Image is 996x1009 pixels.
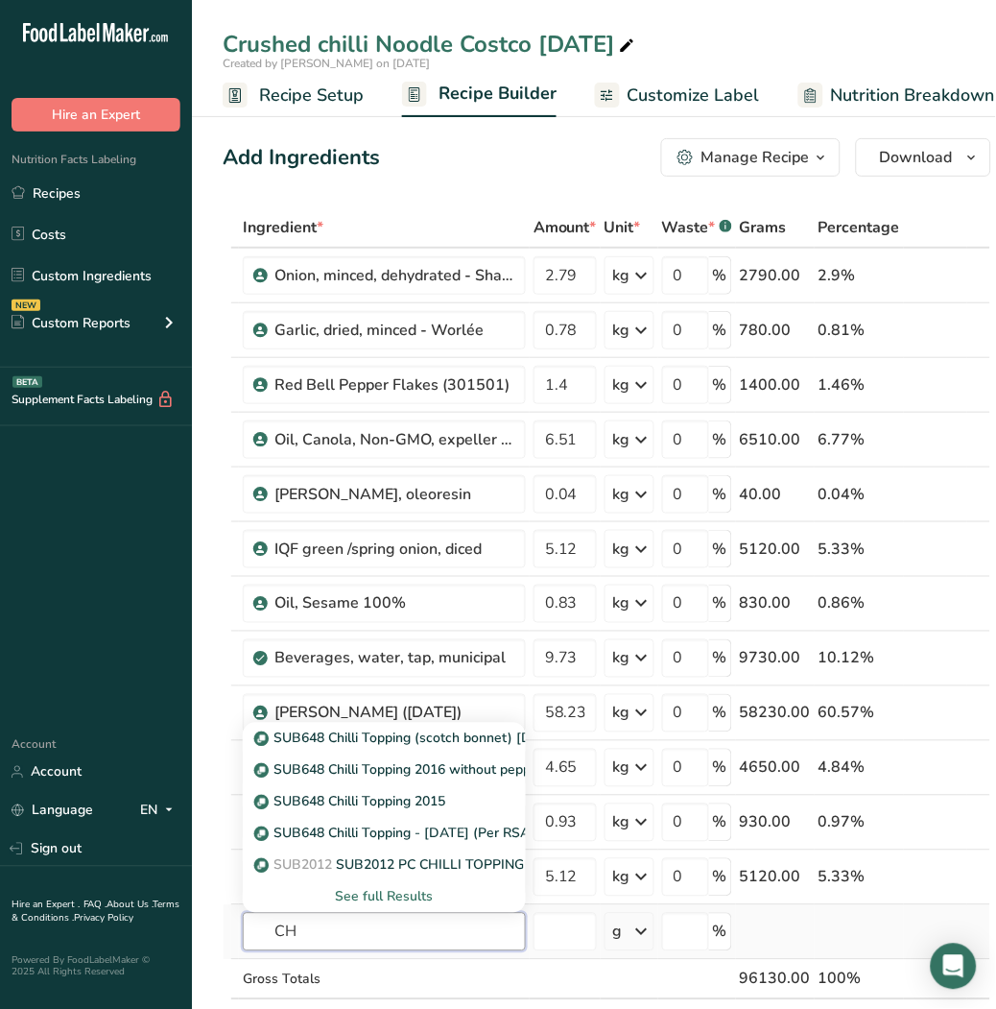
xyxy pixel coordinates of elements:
[818,702,900,725] div: 60.57%
[740,702,811,725] div: 58230.00
[818,428,900,451] div: 6.77%
[831,83,995,108] span: Nutrition Breakdown
[740,647,811,670] div: 9730.00
[818,264,900,287] div: 2.9%
[274,483,514,506] div: [PERSON_NAME], oleoresin
[740,757,811,780] div: 4650.00
[243,881,526,913] div: See full Results
[273,856,332,875] span: SUB2012
[243,723,526,755] a: Sub Recipe SUB648 Chilli Topping (scotch bonnet) [DATE]
[818,483,900,506] div: 0.04%
[12,899,80,912] a: Hire an Expert .
[254,827,269,841] img: Sub Recipe
[254,795,269,809] img: Sub Recipe
[740,319,811,342] div: 780.00
[740,373,811,396] div: 1400.00
[12,794,93,828] a: Language
[818,757,900,780] div: 4.84%
[83,899,107,912] a: FAQ .
[818,811,900,834] div: 0.97%
[818,968,900,991] div: 100%
[254,763,269,778] img: Sub Recipe
[613,428,630,451] div: kg
[274,428,514,451] div: Oil, Canola, Non-GMO, expeller pressed, RBD
[107,899,153,912] a: About Us .
[223,74,364,117] a: Recipe Setup
[613,373,630,396] div: kg
[243,913,526,951] input: Add Ingredient
[818,373,900,396] div: 1.46%
[274,319,514,342] div: Garlic, dried, minced - Worlée
[740,968,811,991] div: 96130.00
[931,944,977,990] div: Open Intercom Messenger
[274,538,514,561] div: IQF green /spring onion, diced
[661,138,841,177] button: Manage Recipe
[740,216,787,239] span: Grams
[662,216,732,239] div: Waste
[258,855,524,876] p: SUB2012 PC CHILLI TOPPING
[402,72,557,118] a: Recipe Builder
[274,592,514,615] div: Oil, Sesame 100%
[12,955,180,978] div: Powered By FoodLabelMaker © 2025 All Rights Reserved
[613,757,630,780] div: kg
[613,921,623,944] div: g
[818,216,900,239] span: Percentage
[595,74,760,117] a: Customize Label
[740,538,811,561] div: 5120.00
[628,83,760,108] span: Customize Label
[613,319,630,342] div: kg
[740,866,811,889] div: 5120.00
[613,702,630,725] div: kg
[274,373,514,396] div: Red Bell Pepper Flakes (301501)
[12,376,42,388] div: BETA
[818,319,900,342] div: 0.81%
[818,866,900,889] div: 5.33%
[274,702,514,725] div: [PERSON_NAME] ([DATE])
[613,811,630,834] div: kg
[258,887,510,907] div: See full Results
[12,899,179,925] a: Terms & Conditions .
[613,538,630,561] div: kg
[856,138,991,177] button: Download
[818,647,900,670] div: 10.12%
[613,647,630,670] div: kg
[243,755,526,786] a: Sub Recipe SUB648 Chilli Topping 2016 without peppadews
[818,538,900,561] div: 5.33%
[880,146,953,169] span: Download
[243,850,526,881] a: Sub Recipe SUB2012SUB2012 PC CHILLI TOPPING
[74,912,133,925] a: Privacy Policy
[701,146,810,169] div: Manage Recipe
[12,98,180,132] button: Hire an Expert
[818,592,900,615] div: 0.86%
[243,970,526,990] div: Gross Totals
[740,483,811,506] div: 40.00
[12,300,40,311] div: NEW
[140,800,180,823] div: EN
[12,313,130,333] div: Custom Reports
[223,142,380,174] div: Add Ingredients
[605,216,641,239] span: Unit
[243,818,526,850] a: Sub Recipe SUB648 Chilli Topping - [DATE] (Per RSA)
[243,216,323,239] span: Ingredient
[259,83,364,108] span: Recipe Setup
[254,732,269,746] img: Sub Recipe
[274,647,514,670] div: Beverages, water, tap, municipal
[740,811,811,834] div: 930.00
[613,866,630,889] div: kg
[740,428,811,451] div: 6510.00
[258,729,561,749] p: SUB648 Chilli Topping (scotch bonnet) [DATE]
[243,786,526,818] a: Sub Recipe SUB648 Chilli Topping 2015
[613,483,630,506] div: kg
[534,216,597,239] span: Amount
[613,592,630,615] div: kg
[258,792,445,812] p: SUB648 Chilli Topping 2015
[439,81,557,107] span: Recipe Builder
[258,824,534,844] p: SUB648 Chilli Topping - [DATE] (Per RSA)
[740,592,811,615] div: 830.00
[258,760,572,781] p: SUB648 Chilli Topping 2016 without peppadews
[223,56,430,71] span: Created by [PERSON_NAME] on [DATE]
[223,27,639,61] div: Crushed chilli Noodle Costco [DATE]
[274,264,514,287] div: Onion, minced, dehydrated - Shashi
[613,264,630,287] div: kg
[254,858,269,873] img: Sub Recipe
